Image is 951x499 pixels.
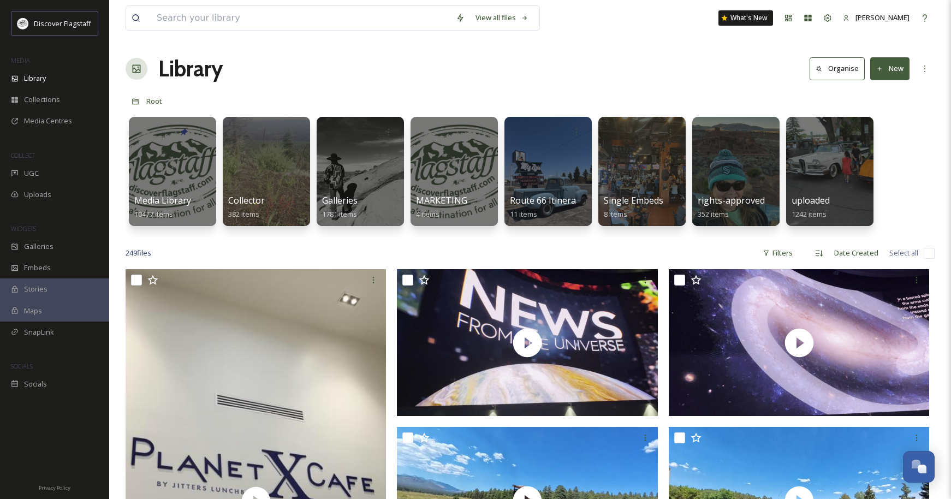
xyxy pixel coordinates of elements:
[470,7,534,28] a: View all files
[134,209,173,219] span: 10477 items
[416,195,467,219] a: MARKETING4 items
[39,484,70,491] span: Privacy Policy
[24,327,54,337] span: SnapLink
[855,13,910,22] span: [PERSON_NAME]
[718,10,773,26] a: What's New
[510,195,659,219] a: Route 66 Itinerary Subgroup Photos11 items
[889,248,918,258] span: Select all
[792,194,830,206] span: uploaded
[34,19,91,28] span: Discover Flagstaff
[24,241,54,252] span: Galleries
[322,209,357,219] span: 1781 items
[810,57,865,80] button: Organise
[903,451,935,483] button: Open Chat
[146,96,162,106] span: Root
[134,195,191,219] a: Media Library10477 items
[24,284,47,294] span: Stories
[11,151,34,159] span: COLLECT
[510,209,537,219] span: 11 items
[322,195,358,219] a: Galleries1781 items
[24,168,39,179] span: UGC
[698,195,765,219] a: rights-approved352 items
[24,94,60,105] span: Collections
[228,195,265,219] a: Collector382 items
[17,18,28,29] img: Untitled%20design%20(1).png
[792,195,830,219] a: uploaded1242 items
[24,73,46,84] span: Library
[829,242,884,264] div: Date Created
[792,209,827,219] span: 1242 items
[11,224,36,233] span: WIDGETS
[158,52,223,85] a: Library
[11,362,33,370] span: SOCIALS
[24,263,51,273] span: Embeds
[11,56,30,64] span: MEDIA
[322,194,358,206] span: Galleries
[604,195,663,219] a: Single Embeds8 items
[837,7,915,28] a: [PERSON_NAME]
[669,269,930,416] img: thumbnail
[810,57,870,80] a: Organise
[870,57,910,80] button: New
[416,209,439,219] span: 4 items
[228,194,265,206] span: Collector
[151,6,450,30] input: Search your library
[24,116,72,126] span: Media Centres
[604,194,663,206] span: Single Embeds
[698,209,729,219] span: 352 items
[24,379,47,389] span: Socials
[416,194,467,206] span: MARKETING
[24,189,51,200] span: Uploads
[39,480,70,494] a: Privacy Policy
[126,248,151,258] span: 249 file s
[24,306,42,316] span: Maps
[397,269,658,416] img: thumbnail
[698,194,765,206] span: rights-approved
[757,242,798,264] div: Filters
[510,194,659,206] span: Route 66 Itinerary Subgroup Photos
[228,209,259,219] span: 382 items
[134,194,191,206] span: Media Library
[604,209,627,219] span: 8 items
[146,94,162,108] a: Root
